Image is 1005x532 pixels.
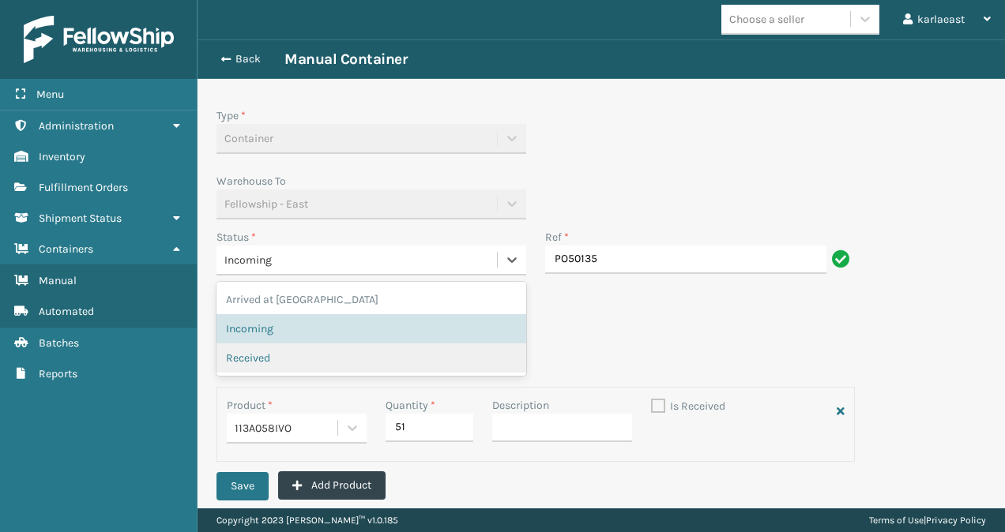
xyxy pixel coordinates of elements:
[36,88,64,101] span: Menu
[39,181,128,194] span: Fulfillment Orders
[224,252,272,268] span: Incoming
[226,320,273,337] span: Incoming
[926,515,986,526] a: Privacy Policy
[545,229,569,245] label: Ref
[39,242,93,256] span: Containers
[39,119,114,133] span: Administration
[39,150,85,163] span: Inventory
[216,508,398,532] p: Copyright 2023 [PERSON_NAME]™ v 1.0.185
[216,349,855,377] h2: Container Products
[278,471,386,500] button: Add Product
[39,274,77,287] span: Manual
[492,397,549,414] label: Description
[651,399,725,413] label: Is Received
[226,350,270,366] span: Received
[216,230,256,244] label: Status
[39,336,79,350] span: Batches
[284,50,407,69] h3: Manual Container
[729,11,804,28] div: Choose a seller
[216,472,269,500] button: Save
[39,367,77,380] span: Reports
[869,508,986,532] div: |
[386,397,435,414] label: Quantity
[39,305,94,318] span: Automated
[39,212,122,225] span: Shipment Status
[869,515,924,526] a: Terms of Use
[235,420,292,436] span: 113A058IVO
[226,291,378,308] span: Arrived at [GEOGRAPHIC_DATA]
[212,52,284,66] button: Back
[227,399,273,412] label: Product
[24,16,174,63] img: logo
[216,109,246,122] label: Type
[216,174,286,188] label: Warehouse To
